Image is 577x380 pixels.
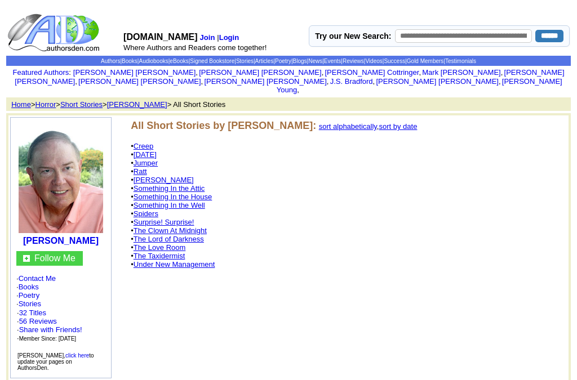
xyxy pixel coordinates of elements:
a: sort alphabetically [319,122,377,131]
a: click here [65,352,89,359]
font: > > > > All Short Stories [7,100,225,109]
font: · · [17,309,82,342]
a: Books [122,58,137,64]
a: Authors [101,58,120,64]
font: • [131,243,185,252]
a: [PERSON_NAME] [PERSON_NAME] [204,77,326,86]
a: Gold Members [407,58,444,64]
a: Testimonials [445,58,476,64]
a: Stories [19,299,41,308]
a: [PERSON_NAME] Cottringer [325,68,419,77]
font: i [375,79,376,85]
font: • [131,159,158,167]
font: i [299,87,300,93]
a: [PERSON_NAME] [23,236,99,245]
a: eBooks [170,58,188,64]
font: : [12,68,70,77]
a: Events [324,58,341,64]
a: Poetry [19,291,40,299]
font: • [131,142,153,150]
a: The Clown At Midnight [134,226,207,235]
a: [PERSON_NAME] [PERSON_NAME] [15,68,564,86]
a: sort by date [379,122,417,131]
a: [PERSON_NAME] [107,100,167,109]
a: Featured Authors [12,68,69,77]
a: Stories [236,58,254,64]
a: Signed Bookstore [190,58,234,64]
a: Something In the Well [134,201,205,209]
a: Login [219,33,239,42]
font: • [131,150,157,159]
font: • [131,193,212,201]
font: · · [17,325,82,342]
a: Videos [365,58,382,64]
font: All Short Stories by [PERSON_NAME]: [131,120,316,131]
font: i [501,79,502,85]
font: | [217,33,241,42]
font: i [203,79,204,85]
a: [PERSON_NAME] [PERSON_NAME] [73,68,196,77]
a: The Lord of Darkness [134,235,204,243]
span: | | | | | | | | | | | | | | | [101,58,476,64]
a: Success [384,58,405,64]
a: Creep [134,142,153,150]
font: , [319,122,418,131]
a: Articles [255,58,274,64]
a: Jumper [134,159,158,167]
a: Audiobooks [139,58,168,64]
a: [DATE] [134,150,157,159]
a: Share with Friends! [19,325,82,334]
font: • [131,260,215,269]
font: · · · · [16,274,105,343]
a: [PERSON_NAME] [PERSON_NAME] [376,77,498,86]
font: • [131,201,205,209]
a: 56 Reviews [19,317,57,325]
a: Home [11,100,31,109]
font: • [131,209,158,218]
a: Spiders [134,209,158,218]
a: The Taxidermist [134,252,185,260]
font: • [131,226,207,235]
font: i [323,70,325,76]
a: [PERSON_NAME] [PERSON_NAME] [199,68,321,77]
label: Try our New Search: [315,32,391,41]
a: J.S. Bradford [330,77,373,86]
a: [PERSON_NAME] Young [277,77,562,94]
a: The Love Room [134,243,186,252]
img: 156135.jpg [19,126,103,233]
font: • [131,218,194,226]
a: Books [19,283,39,291]
font: Where Authors and Readers come together! [123,43,267,52]
font: i [77,79,78,85]
a: Reviews [343,58,364,64]
a: Short Stories [60,100,103,109]
a: Horror [35,100,56,109]
font: • [131,176,193,184]
img: gc.jpg [23,255,30,262]
font: • [131,235,204,243]
img: logo_ad.gif [7,13,102,52]
a: Follow Me [34,253,76,263]
a: Something In the House [134,193,212,201]
a: [PERSON_NAME] [134,176,194,184]
font: [PERSON_NAME], to update your pages on AuthorsDen. [17,352,94,371]
a: Something In the Attic [134,184,205,193]
font: [DOMAIN_NAME] [123,32,198,42]
a: Blogs [293,58,307,64]
font: i [329,79,330,85]
a: Mark [PERSON_NAME] [422,68,500,77]
font: Member Since: [DATE] [19,336,77,342]
a: Under New Management [134,260,215,269]
a: Join [200,33,215,42]
a: News [308,58,322,64]
a: [PERSON_NAME] [PERSON_NAME] [78,77,201,86]
a: Poetry [275,58,291,64]
font: i [421,70,422,76]
font: i [503,70,504,76]
a: Surprise! Surprise! [134,218,194,226]
a: 32 Titles [19,309,46,317]
a: Ratt [134,167,147,176]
